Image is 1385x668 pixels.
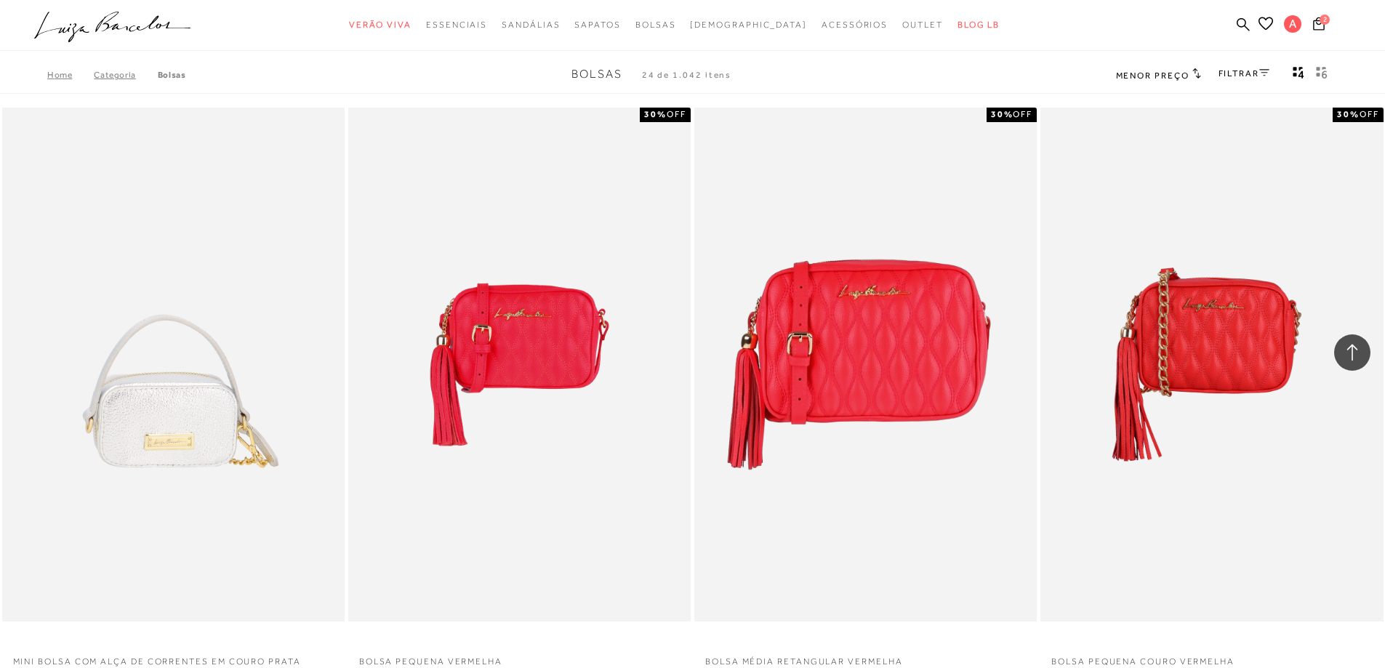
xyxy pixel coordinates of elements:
img: Bolsa média retangular vermelha [696,110,1035,619]
a: noSubCategoriesText [502,12,560,39]
span: Bolsas [635,20,676,30]
span: [DEMOGRAPHIC_DATA] [690,20,807,30]
span: Menor preço [1116,71,1189,81]
a: bolsa pequena couro vermelha bolsa pequena couro vermelha [1042,110,1381,619]
strong: 30% [644,109,667,119]
a: MINI BOLSA COM ALÇA DE CORRENTES EM COURO PRATA MINI BOLSA COM ALÇA DE CORRENTES EM COURO PRATA [4,110,343,619]
a: Home [47,70,94,80]
a: BLOG LB [958,12,1000,39]
span: Sandálias [502,20,560,30]
a: noSubCategoriesText [574,12,620,39]
a: noSubCategoriesText [426,12,487,39]
a: bolsa pequena couro vermelha [1040,647,1383,668]
span: Essenciais [426,20,487,30]
span: A [1284,15,1301,33]
span: 24 de 1.042 itens [642,70,732,80]
a: noSubCategoriesText [635,12,676,39]
span: Bolsas [571,68,622,81]
a: Bolsas [158,70,186,80]
span: 2 [1320,15,1330,25]
a: MINI BOLSA COM ALÇA DE CORRENTES EM COURO PRATA [2,647,345,668]
a: bolsa pequena vermelha bolsa pequena vermelha [350,110,689,619]
span: OFF [667,109,686,119]
span: Sapatos [574,20,620,30]
img: bolsa pequena couro vermelha [1042,110,1381,619]
a: noSubCategoriesText [349,12,412,39]
strong: 30% [991,109,1013,119]
button: gridText6Desc [1312,65,1332,84]
span: Acessórios [822,20,888,30]
span: Verão Viva [349,20,412,30]
a: bolsa pequena vermelha [348,647,691,668]
strong: 30% [1337,109,1360,119]
button: Mostrar 4 produtos por linha [1288,65,1309,84]
a: Categoria [94,70,157,80]
a: noSubCategoriesText [690,12,807,39]
a: Bolsa média retangular vermelha [694,647,1037,668]
span: OFF [1013,109,1032,119]
a: FILTRAR [1219,68,1269,79]
span: BLOG LB [958,20,1000,30]
a: noSubCategoriesText [902,12,943,39]
img: bolsa pequena vermelha [350,110,689,619]
button: 2 [1309,16,1329,36]
img: MINI BOLSA COM ALÇA DE CORRENTES EM COURO PRATA [4,110,343,619]
span: Outlet [902,20,943,30]
button: A [1277,15,1309,37]
a: Bolsa média retangular vermelha Bolsa média retangular vermelha [696,110,1035,619]
span: OFF [1360,109,1379,119]
a: noSubCategoriesText [822,12,888,39]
